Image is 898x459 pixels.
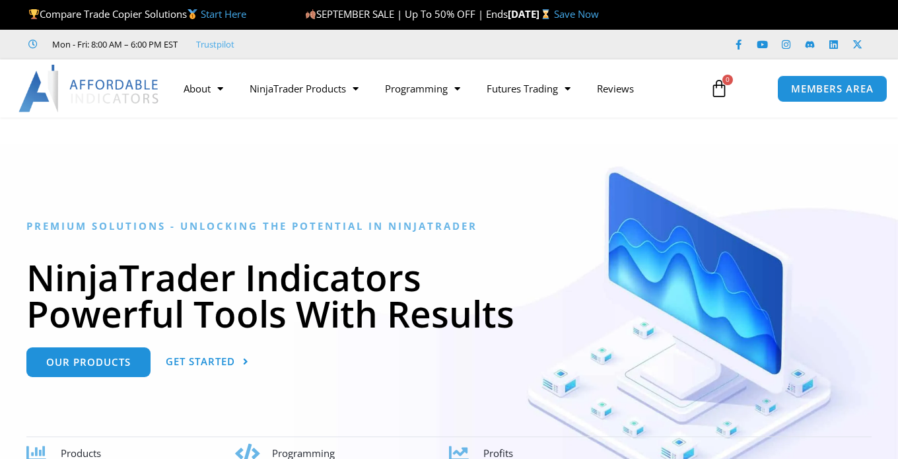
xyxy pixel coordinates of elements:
[18,65,160,112] img: LogoAI | Affordable Indicators – NinjaTrader
[508,7,553,20] strong: [DATE]
[188,9,197,19] img: 🥇
[170,73,236,104] a: About
[372,73,473,104] a: Programming
[28,7,246,20] span: Compare Trade Copier Solutions
[196,36,234,52] a: Trustpilot
[554,7,599,20] a: Save Now
[49,36,178,52] span: Mon - Fri: 8:00 AM – 6:00 PM EST
[29,9,39,19] img: 🏆
[791,84,874,94] span: MEMBERS AREA
[166,347,249,377] a: Get Started
[26,259,872,332] h1: NinjaTrader Indicators Powerful Tools With Results
[473,73,584,104] a: Futures Trading
[306,9,316,19] img: 🍂
[777,75,887,102] a: MEMBERS AREA
[26,220,872,232] h6: Premium Solutions - Unlocking the Potential in NinjaTrader
[690,69,748,108] a: 0
[722,75,733,85] span: 0
[26,347,151,377] a: Our Products
[236,73,372,104] a: NinjaTrader Products
[166,357,235,367] span: Get Started
[541,9,551,19] img: ⌛
[201,7,246,20] a: Start Here
[584,73,647,104] a: Reviews
[305,7,508,20] span: SEPTEMBER SALE | Up To 50% OFF | Ends
[46,357,131,367] span: Our Products
[170,73,701,104] nav: Menu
